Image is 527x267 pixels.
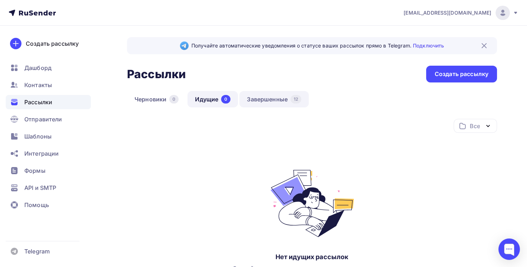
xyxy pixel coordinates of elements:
[6,78,91,92] a: Контакты
[127,67,186,81] h2: Рассылки
[169,95,179,104] div: 0
[413,42,444,49] a: Подключить
[435,70,488,78] div: Создать рассылку
[6,95,91,109] a: Рассылки
[6,129,91,143] a: Шаблоны
[127,91,186,107] a: Черновики0
[191,42,444,49] span: Получайте автоматические уведомления о статусе ваших рассылок прямо в Telegram.
[24,115,62,124] span: Отправители
[24,64,52,72] span: Дашборд
[180,41,189,50] img: Telegram
[24,166,45,175] span: Формы
[24,247,50,256] span: Telegram
[291,95,301,104] div: 12
[221,95,230,104] div: 0
[6,163,91,178] a: Формы
[404,9,491,16] span: [EMAIL_ADDRESS][DOMAIN_NAME]
[24,201,49,209] span: Помощь
[404,6,518,20] a: [EMAIL_ADDRESS][DOMAIN_NAME]
[239,91,309,107] a: Завершенные12
[24,132,52,141] span: Шаблоны
[24,98,52,106] span: Рассылки
[275,253,349,261] div: Нет идущих рассылок
[187,91,238,107] a: Идущие0
[470,122,480,130] div: Все
[26,39,79,48] div: Создать рассылку
[454,119,497,133] button: Все
[24,81,52,89] span: Контакты
[6,112,91,126] a: Отправители
[24,183,56,192] span: API и SMTP
[24,149,59,158] span: Интеграции
[6,61,91,75] a: Дашборд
